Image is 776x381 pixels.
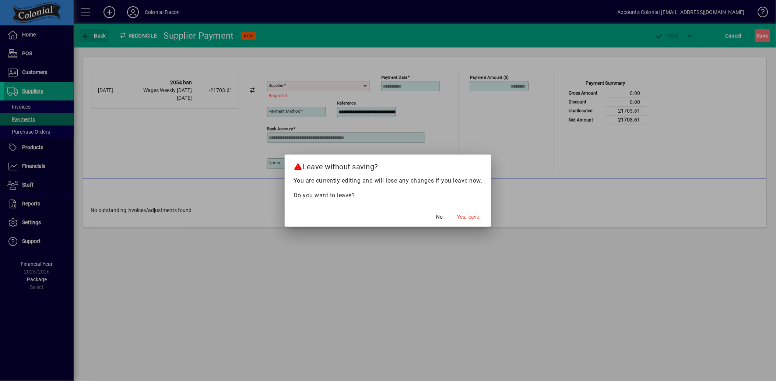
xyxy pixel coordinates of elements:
[294,191,482,200] p: Do you want to leave?
[454,211,482,224] button: Yes, leave
[436,213,443,221] span: No
[294,176,482,185] p: You are currently editing and will lose any changes if you leave now.
[457,213,480,221] span: Yes, leave
[285,155,491,176] h2: Leave without saving?
[428,211,452,224] button: No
